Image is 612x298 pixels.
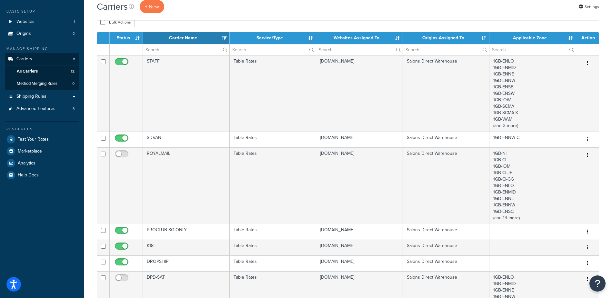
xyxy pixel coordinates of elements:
input: Search [230,44,316,55]
li: Advanced Features [5,103,79,115]
input: Search [403,44,489,55]
button: Open Resource Center [589,275,606,292]
th: Action [576,32,599,44]
span: Method Merging Rules [17,81,57,86]
button: Bulk Actions [97,17,135,27]
td: Salons Direct Warehouse [403,224,490,240]
td: Salons Direct Warehouse [403,255,490,271]
td: STAFF [143,55,230,132]
span: Shipping Rules [16,94,46,99]
td: SDVAN [143,132,230,147]
th: Applicable Zone: activate to sort column ascending [489,32,576,44]
span: 2 [73,31,75,36]
a: Settings [579,2,599,11]
div: Manage Shipping [5,46,79,52]
span: 1 [74,19,75,25]
h1: Carriers [97,0,128,13]
td: DROPSHIP [143,255,230,271]
td: Table Rates [230,55,316,132]
span: Carriers [16,56,32,62]
a: Marketplace [5,145,79,157]
td: ROYALMAIL [143,147,230,224]
th: Status: activate to sort column ascending [110,32,143,44]
input: Search [143,44,229,55]
td: Salons Direct Warehouse [403,147,490,224]
div: Resources [5,126,79,132]
span: Analytics [18,161,35,166]
th: Websites Assigned To: activate to sort column ascending [316,32,403,44]
th: Service/Type: activate to sort column ascending [230,32,316,44]
input: Search [316,44,403,55]
a: Origins 2 [5,28,79,40]
li: Method Merging Rules [5,78,79,90]
td: Table Rates [230,224,316,240]
th: Origins Assigned To: activate to sort column ascending [403,32,490,44]
a: Method Merging Rules 0 [5,78,79,90]
li: Carriers [5,53,79,90]
td: Table Rates [230,147,316,224]
td: 1GB-NI 1GB-CI 1GB-IOM 1GB-CI-JE 1GB-CI-GG 1GB-ENLO 1GB-ENMID 1GB-ENNE 1GB-ENNW 1GB-ENSC (and 14 m... [489,147,576,224]
td: Table Rates [230,132,316,147]
li: All Carriers [5,65,79,77]
a: All Carriers 12 [5,65,79,77]
td: [DOMAIN_NAME] [316,240,403,255]
li: Origins [5,28,79,40]
td: [DOMAIN_NAME] [316,255,403,271]
span: Test Your Rates [18,137,49,142]
span: 12 [71,69,75,74]
td: [DOMAIN_NAME] [316,224,403,240]
td: [DOMAIN_NAME] [316,147,403,224]
div: Basic Setup [5,9,79,14]
td: 1GB-ENLO 1GB-ENMID 1GB-ENNE 1GB-ENNW 1GB-ENSE 1GB-ENSW 1GB-IOW 1GB-SCMA 1GB-SCMA-X 1GB-WAM (and 3... [489,55,576,132]
td: Table Rates [230,240,316,255]
li: Websites [5,16,79,28]
a: Advanced Features 3 [5,103,79,115]
a: Websites 1 [5,16,79,28]
td: K18 [143,240,230,255]
td: Table Rates [230,255,316,271]
span: Websites [16,19,35,25]
a: Analytics [5,157,79,169]
span: 0 [72,81,75,86]
td: Salons Direct Warehouse [403,132,490,147]
td: Salons Direct Warehouse [403,55,490,132]
span: Help Docs [18,173,39,178]
td: [DOMAIN_NAME] [316,55,403,132]
td: PROCLUB-SG-ONLY [143,224,230,240]
a: Help Docs [5,169,79,181]
span: Advanced Features [16,106,55,112]
a: Carriers [5,53,79,65]
th: Carrier Name: activate to sort column ascending [143,32,230,44]
td: 1GB-ENNW-C [489,132,576,147]
input: Search [489,44,576,55]
td: [DOMAIN_NAME] [316,132,403,147]
td: Salons Direct Warehouse [403,240,490,255]
span: Origins [16,31,31,36]
a: Test Your Rates [5,134,79,145]
span: All Carriers [17,69,38,74]
a: Shipping Rules [5,91,79,103]
span: 3 [73,106,75,112]
span: Marketplace [18,149,42,154]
